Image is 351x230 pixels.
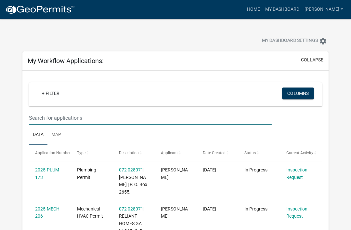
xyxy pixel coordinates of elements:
[262,37,318,45] span: My Dashboard Settings
[47,125,65,145] a: Map
[203,151,226,155] span: Date Created
[161,167,188,180] span: Melinda Landrum
[29,145,71,161] datatable-header-cell: Application Number
[29,111,272,125] input: Search for applications
[301,57,323,63] button: collapse
[244,167,267,172] span: In Progress
[119,206,143,211] a: 072 028071
[113,145,155,161] datatable-header-cell: Description
[155,145,197,161] datatable-header-cell: Applicant
[286,167,307,180] a: Inspection Request
[119,151,139,155] span: Description
[238,145,280,161] datatable-header-cell: Status
[244,3,263,16] a: Home
[77,151,85,155] span: Type
[196,145,238,161] datatable-header-cell: Date Created
[319,37,327,45] i: settings
[161,151,178,155] span: Applicant
[203,206,216,211] span: 08/25/2025
[37,88,65,99] a: + Filter
[244,151,256,155] span: Status
[77,206,103,219] span: Mechanical HVAC Permit
[203,167,216,172] span: 08/26/2025
[286,151,313,155] span: Current Activity
[286,206,307,219] a: Inspection Request
[161,206,188,219] span: Melinda Landrum
[244,206,267,211] span: In Progress
[257,34,332,47] button: My Dashboard Settingssettings
[302,3,346,16] a: [PERSON_NAME]
[35,151,71,155] span: Application Number
[35,206,61,219] a: 2025-MECH-206
[263,3,302,16] a: My Dashboard
[119,167,147,195] span: 072 028071 | Lance McCart | P. O. Box 2655,
[28,57,104,65] h5: My Workflow Applications:
[119,167,143,172] a: 072 028071
[71,145,113,161] datatable-header-cell: Type
[280,145,322,161] datatable-header-cell: Current Activity
[282,88,314,99] button: Columns
[77,167,96,180] span: Plumbing Permit
[35,167,60,180] a: 2025-PLUM-173
[29,125,47,145] a: Data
